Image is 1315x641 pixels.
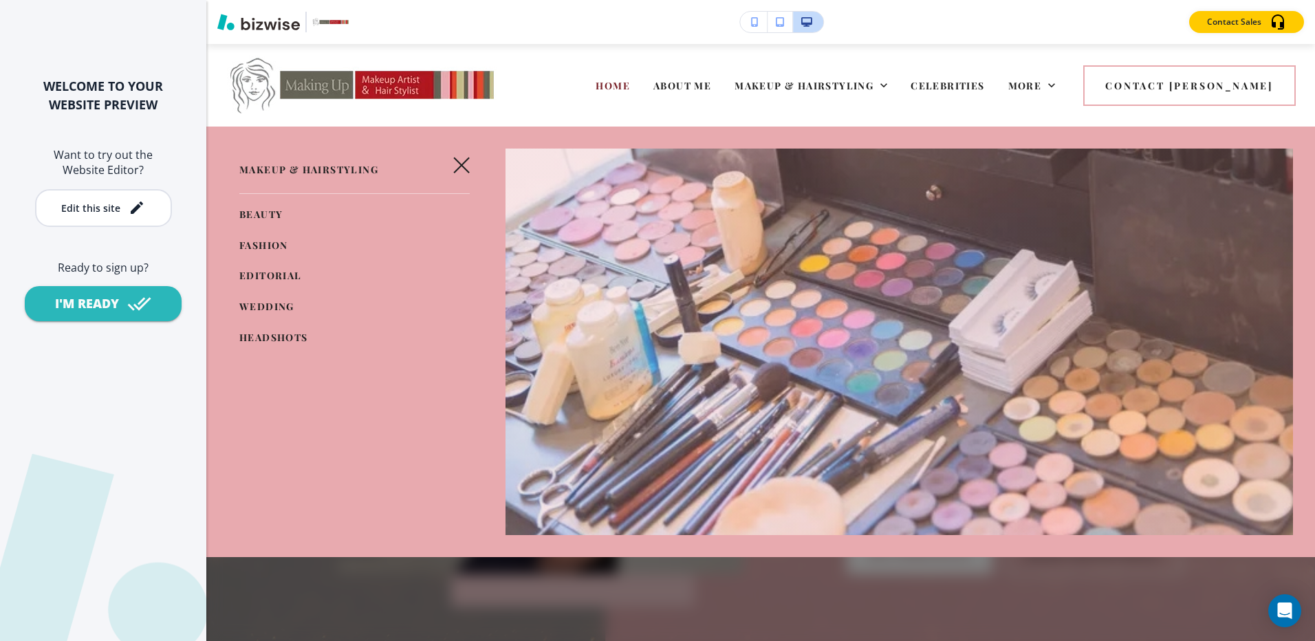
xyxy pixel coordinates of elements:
[735,79,873,92] span: MAKEUP & HAIRSTYLING
[61,203,120,213] div: Edit this site
[35,189,172,227] button: Edit this site
[239,163,378,176] span: MAKEUP & HAIRSTYLING
[653,79,711,92] span: ABOUT ME
[911,79,984,92] span: CELEBRITIES
[596,79,630,92] span: HOME
[1268,594,1301,627] div: Open Intercom Messenger
[22,260,184,275] h6: Ready to sign up?
[55,295,119,312] div: I'M READY
[22,77,184,114] h2: WELCOME TO YOUR WEBSITE PREVIEW
[25,286,182,321] button: I'M READY
[239,208,283,221] span: BEAUTY
[239,269,302,282] span: EDITORIAL
[1189,11,1304,33] button: Contact Sales
[312,18,349,25] img: Your Logo
[239,331,308,344] span: HEADSHOTS
[22,147,184,178] h6: Want to try out the Website Editor?
[239,300,294,313] span: WEDDING
[1207,16,1261,28] p: Contact Sales
[239,239,288,252] span: FASHION
[227,56,499,113] img: Doris Lew
[1008,79,1042,92] span: More
[1083,65,1296,106] button: Contact [PERSON_NAME]
[217,14,300,30] img: Bizwise Logo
